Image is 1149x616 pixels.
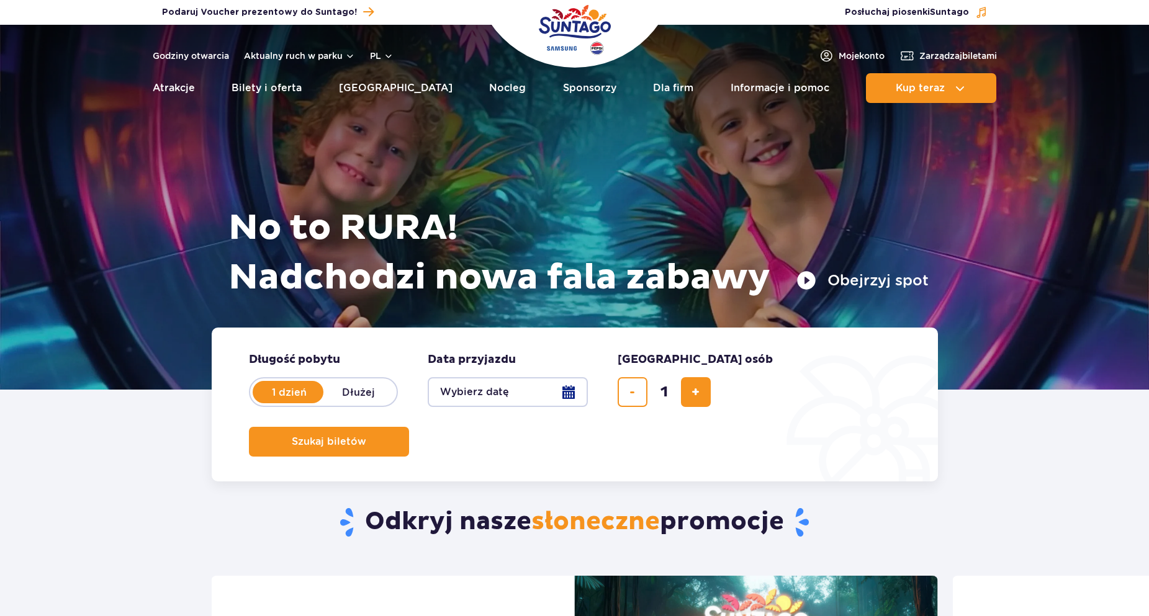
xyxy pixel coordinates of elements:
[211,506,938,538] h2: Odkryj nasze promocje
[819,48,885,63] a: Mojekonto
[228,203,929,303] h1: No to RURA! Nadchodzi nowa fala zabawy
[162,4,374,20] a: Podaruj Voucher prezentowy do Suntago!
[845,6,988,19] button: Posłuchaj piosenkiSuntago
[899,48,997,63] a: Zarządzajbiletami
[292,436,366,447] span: Szukaj biletów
[649,377,679,407] input: liczba biletów
[249,427,409,457] button: Szukaj biletów
[866,73,996,103] button: Kup teraz
[839,50,885,62] span: Moje konto
[153,73,195,103] a: Atrakcje
[681,377,711,407] button: dodaj bilet
[244,51,355,61] button: Aktualny ruch w parku
[563,73,616,103] a: Sponsorzy
[428,377,588,407] button: Wybierz datę
[531,506,660,537] span: słoneczne
[618,352,773,367] span: [GEOGRAPHIC_DATA] osób
[232,73,302,103] a: Bilety i oferta
[489,73,526,103] a: Nocleg
[339,73,453,103] a: [GEOGRAPHIC_DATA]
[162,6,357,19] span: Podaruj Voucher prezentowy do Suntago!
[323,379,394,405] label: Dłużej
[896,83,945,94] span: Kup teraz
[919,50,997,62] span: Zarządzaj biletami
[428,352,516,367] span: Data przyjazdu
[731,73,829,103] a: Informacje i pomoc
[796,270,929,290] button: Obejrzyj spot
[618,377,647,407] button: usuń bilet
[653,73,693,103] a: Dla firm
[212,328,938,481] form: Planowanie wizyty w Park of Poland
[254,379,325,405] label: 1 dzień
[930,8,969,17] span: Suntago
[370,50,394,62] button: pl
[153,50,229,62] a: Godziny otwarcia
[845,6,969,19] span: Posłuchaj piosenki
[249,352,340,367] span: Długość pobytu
